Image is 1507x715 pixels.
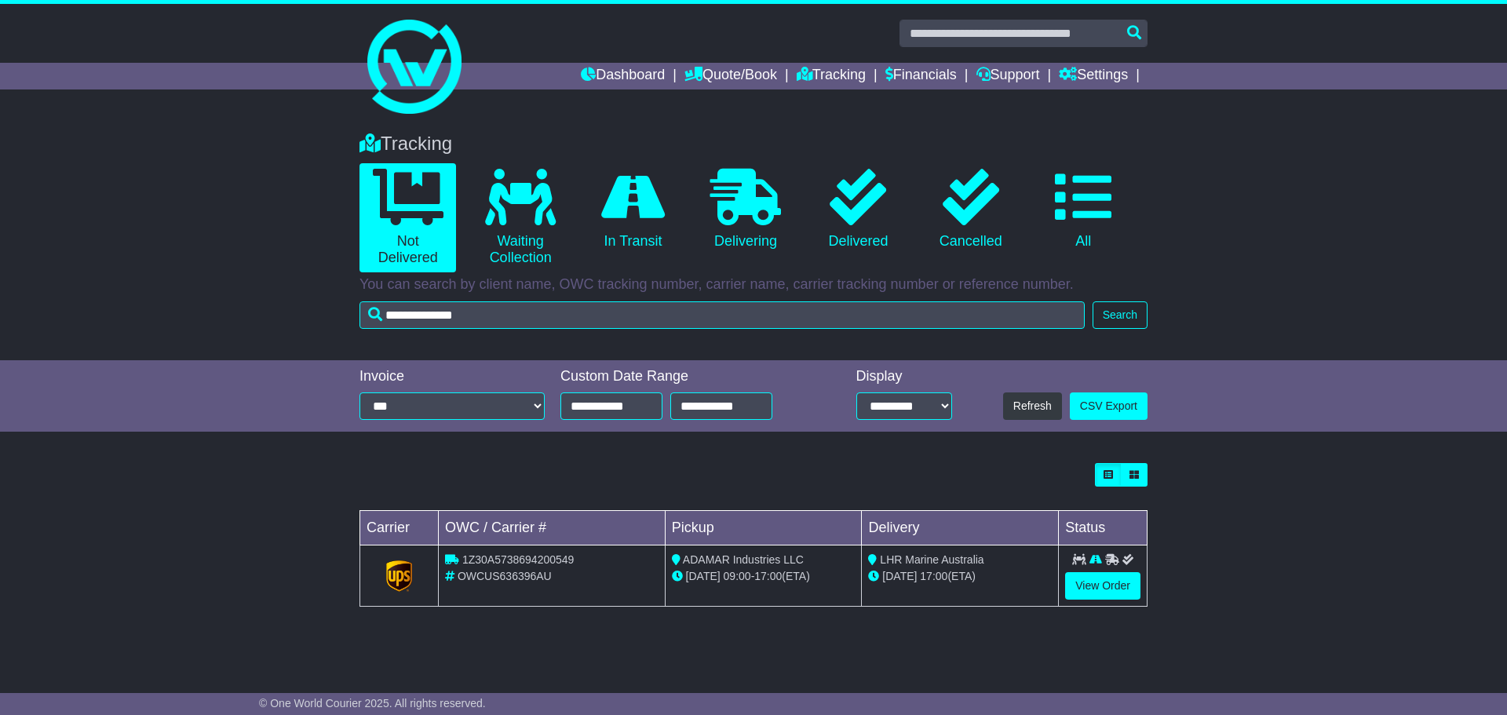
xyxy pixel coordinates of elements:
[1003,392,1062,420] button: Refresh
[458,570,552,582] span: OWCUS636396AU
[472,163,568,272] a: Waiting Collection
[868,568,1052,585] div: (ETA)
[462,553,574,566] span: 1Z30A5738694200549
[683,553,804,566] span: ADAMAR Industries LLC
[880,553,983,566] span: LHR Marine Australia
[1093,301,1148,329] button: Search
[724,570,751,582] span: 09:00
[439,511,666,545] td: OWC / Carrier #
[352,133,1155,155] div: Tracking
[922,163,1019,256] a: Cancelled
[797,63,866,89] a: Tracking
[1035,163,1132,256] a: All
[862,511,1059,545] td: Delivery
[581,63,665,89] a: Dashboard
[359,163,456,272] a: Not Delivered
[810,163,907,256] a: Delivered
[920,570,947,582] span: 17:00
[976,63,1040,89] a: Support
[856,368,952,385] div: Display
[1065,572,1140,600] a: View Order
[684,63,777,89] a: Quote/Book
[1059,63,1128,89] a: Settings
[1059,511,1148,545] td: Status
[359,276,1148,294] p: You can search by client name, OWC tracking number, carrier name, carrier tracking number or refe...
[1070,392,1148,420] a: CSV Export
[259,697,486,710] span: © One World Courier 2025. All rights reserved.
[665,511,862,545] td: Pickup
[885,63,957,89] a: Financials
[560,368,812,385] div: Custom Date Range
[697,163,794,256] a: Delivering
[585,163,681,256] a: In Transit
[359,368,545,385] div: Invoice
[882,570,917,582] span: [DATE]
[386,560,413,592] img: GetCarrierServiceLogo
[754,570,782,582] span: 17:00
[360,511,439,545] td: Carrier
[686,570,721,582] span: [DATE]
[672,568,856,585] div: - (ETA)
